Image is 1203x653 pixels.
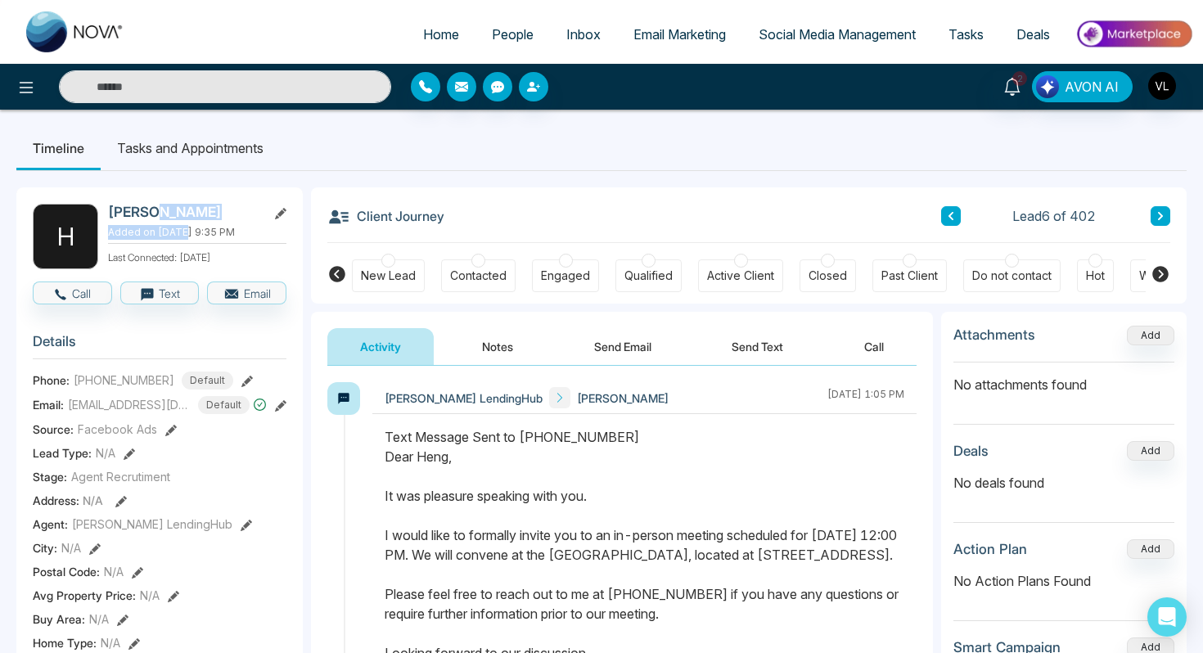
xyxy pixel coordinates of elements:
[71,468,170,485] span: Agent Recrutiment
[953,473,1174,493] p: No deals found
[1000,19,1066,50] a: Deals
[550,19,617,50] a: Inbox
[108,247,286,265] p: Last Connected: [DATE]
[1086,268,1105,284] div: Hot
[449,328,546,365] button: Notes
[327,328,434,365] button: Activity
[33,396,64,413] span: Email:
[16,126,101,170] li: Timeline
[101,126,280,170] li: Tasks and Appointments
[74,372,174,389] span: [PHONE_NUMBER]
[33,281,112,304] button: Call
[541,268,590,284] div: Engaged
[33,468,67,485] span: Stage:
[96,444,115,462] span: N/A
[33,421,74,438] span: Source:
[699,328,816,365] button: Send Text
[1147,597,1187,637] div: Open Intercom Messenger
[1127,441,1174,461] button: Add
[577,390,669,407] span: [PERSON_NAME]
[948,26,984,43] span: Tasks
[561,328,684,365] button: Send Email
[33,587,136,604] span: Avg Property Price :
[33,563,100,580] span: Postal Code :
[207,281,286,304] button: Email
[492,26,534,43] span: People
[83,493,103,507] span: N/A
[953,326,1035,343] h3: Attachments
[742,19,932,50] a: Social Media Management
[78,421,157,438] span: Facebook Ads
[385,390,543,407] span: [PERSON_NAME] LendingHub
[108,204,260,220] h2: [PERSON_NAME]
[972,268,1052,284] div: Do not contact
[1139,268,1169,284] div: Warm
[809,268,847,284] div: Closed
[993,71,1032,100] a: 2
[831,328,917,365] button: Call
[1127,326,1174,345] button: Add
[61,539,81,556] span: N/A
[953,363,1174,394] p: No attachments found
[33,516,68,533] span: Agent:
[624,268,673,284] div: Qualified
[617,19,742,50] a: Email Marketing
[26,11,124,52] img: Nova CRM Logo
[1032,71,1133,102] button: AVON AI
[33,372,70,389] span: Phone:
[633,26,726,43] span: Email Marketing
[953,541,1027,557] h3: Action Plan
[327,204,444,228] h3: Client Journey
[759,26,916,43] span: Social Media Management
[1148,72,1176,100] img: User Avatar
[89,610,109,628] span: N/A
[33,204,98,269] div: H
[827,387,904,408] div: [DATE] 1:05 PM
[881,268,938,284] div: Past Client
[120,281,200,304] button: Text
[953,443,989,459] h3: Deals
[33,333,286,358] h3: Details
[33,444,92,462] span: Lead Type:
[1016,26,1050,43] span: Deals
[475,19,550,50] a: People
[182,372,233,390] span: Default
[68,396,191,413] span: [EMAIL_ADDRESS][DOMAIN_NAME]
[1127,327,1174,341] span: Add
[423,26,459,43] span: Home
[72,516,232,533] span: [PERSON_NAME] LendingHub
[33,634,97,651] span: Home Type :
[566,26,601,43] span: Inbox
[1065,77,1119,97] span: AVON AI
[101,634,120,651] span: N/A
[953,571,1174,591] p: No Action Plans Found
[33,492,103,509] span: Address:
[1127,539,1174,559] button: Add
[33,610,85,628] span: Buy Area :
[1012,206,1096,226] span: Lead 6 of 402
[1012,71,1027,86] span: 2
[108,225,286,240] p: Added on [DATE] 9:35 PM
[33,539,57,556] span: City :
[932,19,1000,50] a: Tasks
[1036,75,1059,98] img: Lead Flow
[361,268,416,284] div: New Lead
[104,563,124,580] span: N/A
[198,396,250,414] span: Default
[707,268,774,284] div: Active Client
[450,268,507,284] div: Contacted
[407,19,475,50] a: Home
[1075,16,1193,52] img: Market-place.gif
[140,587,160,604] span: N/A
